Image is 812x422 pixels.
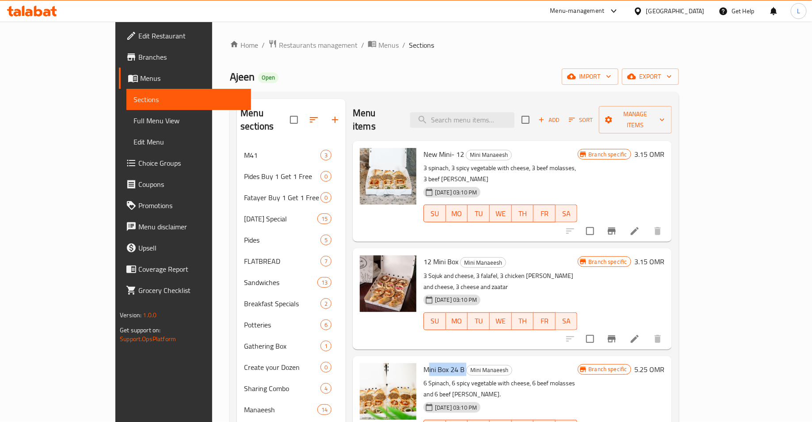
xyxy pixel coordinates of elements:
h6: 3.15 OMR [635,255,665,268]
li: / [361,40,364,50]
a: Menu disclaimer [119,216,251,237]
a: Upsell [119,237,251,259]
span: 13 [318,278,331,287]
span: Coverage Report [138,264,244,274]
span: Sections [133,94,244,105]
img: 12 Mini Box [360,255,416,312]
p: 3 Sojuk and cheese, 3 falafel, 3 chicken [PERSON_NAME] and cheese, 3 cheese and zaatar [423,270,577,293]
button: Manage items [599,106,672,133]
span: SU [427,207,442,220]
div: Pides Buy 1 Get 1 Free0 [237,166,346,187]
h6: 3.15 OMR [635,148,665,160]
button: WE [490,312,512,330]
span: Edit Menu [133,137,244,147]
a: Menus [119,68,251,89]
span: [DATE] Special [244,213,317,224]
span: WE [493,315,508,327]
span: L [797,6,800,16]
span: Edit Restaurant [138,30,244,41]
div: M413 [237,144,346,166]
span: 5 [321,236,331,244]
div: FLATBREAD7 [237,251,346,272]
span: Select section [516,110,535,129]
img: New Mini- 12 [360,148,416,205]
span: MO [450,315,465,327]
span: Menu disclaimer [138,221,244,232]
span: 7 [321,257,331,266]
span: export [629,71,672,82]
span: 14 [318,406,331,414]
span: FR [537,315,552,327]
span: Branch specific [585,258,631,266]
div: Gathering Box1 [237,335,346,357]
span: Gathering Box [244,341,320,351]
span: Select to update [581,330,599,348]
a: Menus [368,39,399,51]
div: Sandwiches13 [237,272,346,293]
button: delete [647,221,668,242]
a: Support.OpsPlatform [120,333,176,345]
span: Get support on: [120,324,160,336]
a: Sections [126,89,251,110]
button: TH [512,312,534,330]
span: [DATE] 03:10 PM [431,403,480,412]
span: M41 [244,150,320,160]
button: export [622,68,679,85]
div: items [320,298,332,309]
span: 6 [321,321,331,329]
span: Choice Groups [138,158,244,168]
div: Open [258,72,278,83]
div: Sharing Combo4 [237,378,346,399]
span: Fatayer Buy 1 Get 1 Free [244,192,320,203]
span: Open [258,74,278,81]
a: Edit menu item [629,226,640,236]
input: search [410,112,515,128]
span: Promotions [138,200,244,211]
span: [DATE] 03:10 PM [431,296,480,304]
span: Menus [378,40,399,50]
div: Potteries6 [237,314,346,335]
button: SA [556,312,578,330]
span: import [569,71,611,82]
span: WE [493,207,508,220]
span: Restaurants management [279,40,358,50]
span: Coupons [138,179,244,190]
button: TU [468,205,490,222]
div: Manaeesh14 [237,399,346,420]
div: Fatayer Buy 1 Get 1 Free0 [237,187,346,208]
nav: breadcrumb [230,39,679,51]
div: items [320,192,332,203]
button: WE [490,205,512,222]
span: Upsell [138,243,244,253]
span: Sharing Combo [244,383,320,394]
span: Sort sections [303,109,324,130]
span: Branch specific [585,150,631,159]
span: Sort items [563,113,599,127]
span: Pides [244,235,320,245]
span: Potteries [244,319,320,330]
li: / [402,40,405,50]
span: Mini Manaeesh [466,150,511,160]
a: Edit menu item [629,334,640,344]
span: 15 [318,215,331,223]
span: Manaeesh [244,404,317,415]
div: items [320,171,332,182]
button: Sort [567,113,595,127]
button: Branch-specific-item [601,221,622,242]
a: Choice Groups [119,152,251,174]
div: Pides Buy 1 Get 1 Free [244,171,320,182]
span: Version: [120,309,141,321]
div: Pides5 [237,229,346,251]
span: 4 [321,384,331,393]
div: items [320,362,332,373]
p: 3 spinach, 3 spicy vegetable with cheese, 3 beef molasses, 3 beef [PERSON_NAME] [423,163,577,185]
a: Grocery Checklist [119,280,251,301]
span: SU [427,315,442,327]
h2: Menu items [353,106,399,133]
span: 0 [321,363,331,372]
div: items [317,404,332,415]
span: 12 Mini Box [423,255,458,268]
